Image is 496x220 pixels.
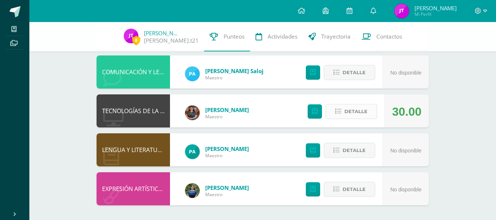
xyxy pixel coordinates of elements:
span: Maestro [205,113,249,120]
span: Punteos [224,33,245,40]
span: Detalle [343,144,366,157]
a: [PERSON_NAME] [205,184,249,191]
span: Maestro [205,191,249,198]
a: [PERSON_NAME].t21 [144,37,199,44]
img: 36627948da5af62e6e4d36ba7d792ec8.png [185,183,200,198]
a: [PERSON_NAME] [205,106,249,113]
span: No disponible [390,148,421,154]
div: EXPRESIÓN ARTÍSTICA (MOVIMIENTO) [97,172,170,205]
button: Detalle [324,65,375,80]
img: 53dbe22d98c82c2b31f74347440a2e81.png [185,144,200,159]
img: 4d02e55cc8043f0aab29493a7075c5f8.png [185,66,200,81]
img: 5df3695dd98eab3a4dd2b3f75105fc8c.png [124,29,138,43]
a: Punteos [204,22,250,51]
span: Trayectoria [321,33,351,40]
a: Contactos [356,22,408,51]
a: Actividades [250,22,303,51]
button: Detalle [324,143,375,158]
span: [PERSON_NAME] [414,4,457,12]
span: Mi Perfil [414,11,457,17]
a: [PERSON_NAME] [205,145,249,152]
div: LENGUA Y LITERATURA 5 [97,133,170,166]
span: Detalle [344,105,368,118]
a: [PERSON_NAME] Saloj [205,67,264,75]
span: No disponible [390,70,421,76]
span: Maestro [205,152,249,159]
div: COMUNICACIÓN Y LENGUAJE L3 (INGLÉS) [97,55,170,89]
a: [PERSON_NAME] [144,29,181,37]
button: Detalle [326,104,377,119]
div: TECNOLOGÍAS DE LA INFORMACIÓN Y LA COMUNICACIÓN 5 [97,94,170,127]
img: 5df3695dd98eab3a4dd2b3f75105fc8c.png [394,4,409,18]
span: Actividades [268,33,297,40]
span: 8 [132,36,140,45]
span: Contactos [376,33,402,40]
img: 60a759e8b02ec95d430434cf0c0a55c7.png [185,105,200,120]
span: Detalle [343,66,366,79]
div: 30.00 [392,95,421,128]
span: Detalle [343,183,366,196]
button: Detalle [324,182,375,197]
a: Trayectoria [303,22,356,51]
span: No disponible [390,187,421,192]
span: Maestro [205,75,264,81]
